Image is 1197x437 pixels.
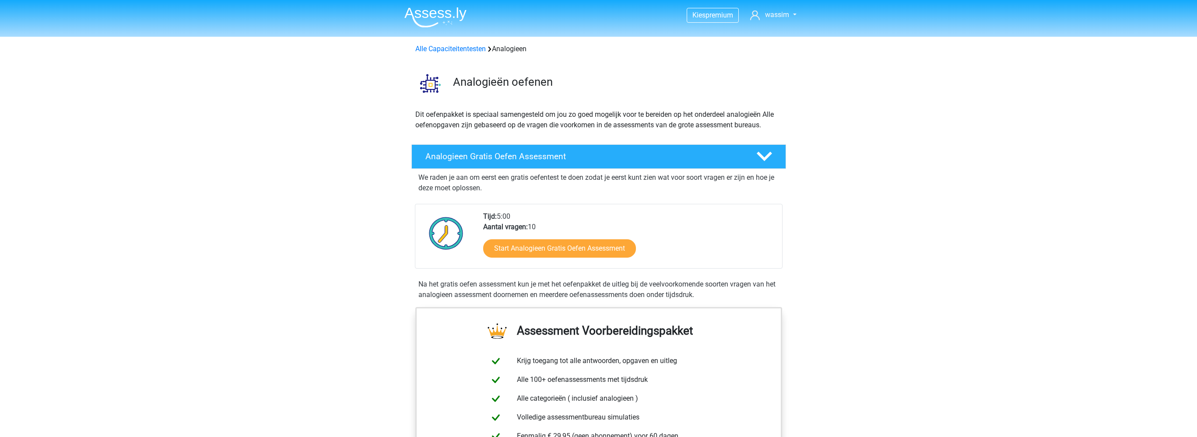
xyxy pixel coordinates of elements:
img: analogieen [412,65,449,102]
p: Dit oefenpakket is speciaal samengesteld om jou zo goed mogelijk voor te bereiden op het onderdee... [415,109,782,130]
img: Klok [424,211,468,255]
span: premium [706,11,733,19]
b: Tijd: [483,212,497,220]
b: Aantal vragen: [483,223,528,231]
p: We raden je aan om eerst een gratis oefentest te doen zodat je eerst kunt zien wat voor soort vra... [418,172,779,193]
div: 5:00 10 [477,211,782,268]
a: Analogieen Gratis Oefen Assessment [408,144,790,169]
span: wassim [765,10,789,19]
div: Analogieen [412,44,786,54]
a: Start Analogieen Gratis Oefen Assessment [483,239,636,258]
div: Na het gratis oefen assessment kun je met het oefenpakket de uitleg bij de veelvoorkomende soorte... [415,279,783,300]
h4: Analogieen Gratis Oefen Assessment [425,151,742,161]
h3: Analogieën oefenen [453,75,779,89]
img: Assessly [404,7,467,28]
span: Kies [692,11,706,19]
a: Alle Capaciteitentesten [415,45,486,53]
a: wassim [747,10,800,20]
a: Kiespremium [687,9,738,21]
